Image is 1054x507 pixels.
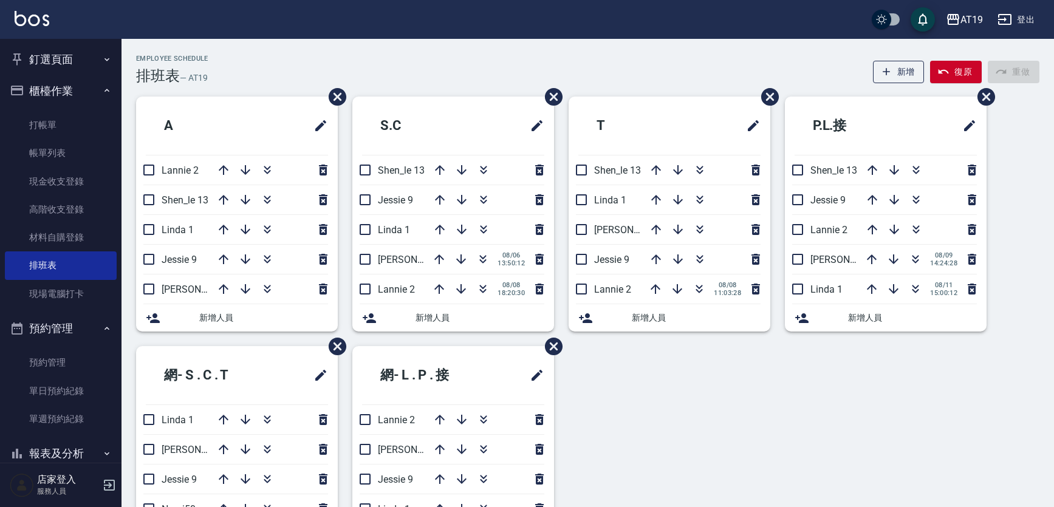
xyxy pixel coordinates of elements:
[594,165,641,176] span: Shen_le 13
[960,12,983,27] div: AT19
[15,11,49,26] img: Logo
[5,405,117,433] a: 單週預約紀錄
[306,361,328,390] span: 修改班表的標題
[5,139,117,167] a: 帳單列表
[930,61,982,83] button: 復原
[136,67,180,84] h3: 排班表
[993,9,1039,31] button: 登出
[848,311,977,324] span: 新增人員
[569,304,770,332] div: 新增人員
[739,111,761,140] span: 修改班表的標題
[378,224,410,236] span: Linda 1
[5,75,117,107] button: 櫃檯作業
[498,281,525,289] span: 08/08
[162,165,199,176] span: Lannie 2
[378,165,425,176] span: Shen_le 13
[146,353,276,397] h2: 網- S . C . T
[378,254,459,265] span: [PERSON_NAME] 6
[5,111,117,139] a: 打帳單
[5,313,117,344] button: 預約管理
[136,55,208,63] h2: Employee Schedule
[162,444,242,455] span: [PERSON_NAME] 6
[320,79,348,115] span: 刪除班表
[162,224,194,236] span: Linda 1
[5,223,117,251] a: 材料自購登錄
[5,377,117,405] a: 單日預約紀錄
[873,61,925,83] button: 新增
[536,328,564,364] span: 刪除班表
[714,289,741,297] span: 11:03:28
[810,284,843,295] span: Linda 1
[810,194,846,206] span: Jessie 9
[810,254,891,265] span: [PERSON_NAME] 6
[522,111,544,140] span: 修改班表的標題
[5,168,117,196] a: 現金收支登錄
[378,414,415,426] span: Lannie 2
[180,72,208,84] h6: — AT19
[378,284,415,295] span: Lannie 2
[594,194,626,206] span: Linda 1
[810,224,847,236] span: Lannie 2
[162,474,197,485] span: Jessie 9
[941,7,988,32] button: AT19
[362,353,495,397] h2: 網- L . P . 接
[498,289,525,297] span: 18:20:30
[5,438,117,469] button: 報表及分析
[930,281,957,289] span: 08/11
[955,111,977,140] span: 修改班表的標題
[594,254,629,265] span: Jessie 9
[320,328,348,364] span: 刪除班表
[136,304,338,332] div: 新增人員
[10,473,34,497] img: Person
[5,44,117,75] button: 釘選頁面
[795,104,909,148] h2: P.L.接
[522,361,544,390] span: 修改班表的標題
[930,259,957,267] span: 14:24:28
[578,104,681,148] h2: T
[378,444,459,455] span: [PERSON_NAME] 6
[536,79,564,115] span: 刪除班表
[378,194,413,206] span: Jessie 9
[5,196,117,223] a: 高階收支登錄
[810,165,857,176] span: Shen_le 13
[162,414,194,426] span: Linda 1
[498,259,525,267] span: 13:50:12
[37,486,99,497] p: 服務人員
[162,254,197,265] span: Jessie 9
[306,111,328,140] span: 修改班表的標題
[632,311,761,324] span: 新增人員
[146,104,248,148] h2: A
[352,304,554,332] div: 新增人員
[594,224,675,236] span: [PERSON_NAME] 6
[416,311,544,324] span: 新增人員
[378,474,413,485] span: Jessie 9
[5,280,117,308] a: 現場電腦打卡
[714,281,741,289] span: 08/08
[5,349,117,376] a: 預約管理
[162,284,242,295] span: [PERSON_NAME] 6
[362,104,471,148] h2: S.C
[930,289,957,297] span: 15:00:12
[785,304,987,332] div: 新增人員
[930,251,957,259] span: 08/09
[199,311,328,324] span: 新增人員
[594,284,631,295] span: Lannie 2
[37,474,99,486] h5: 店家登入
[5,251,117,279] a: 排班表
[911,7,935,32] button: save
[752,79,781,115] span: 刪除班表
[162,194,208,206] span: Shen_le 13
[498,251,525,259] span: 08/06
[968,79,997,115] span: 刪除班表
